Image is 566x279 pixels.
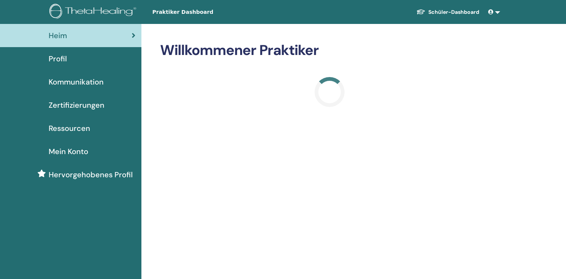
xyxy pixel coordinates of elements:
span: Heim [49,30,67,41]
img: graduation-cap-white.svg [416,9,425,15]
a: Schüler-Dashboard [410,5,485,19]
span: Profil [49,53,67,64]
span: Kommunikation [49,76,104,88]
span: Praktiker Dashboard [152,8,264,16]
span: Hervorgehobenes Profil [49,169,133,180]
h2: Willkommener Praktiker [160,42,499,59]
img: logo.png [49,4,139,21]
span: Zertifizierungen [49,99,104,111]
span: Mein Konto [49,146,88,157]
span: Ressourcen [49,123,90,134]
